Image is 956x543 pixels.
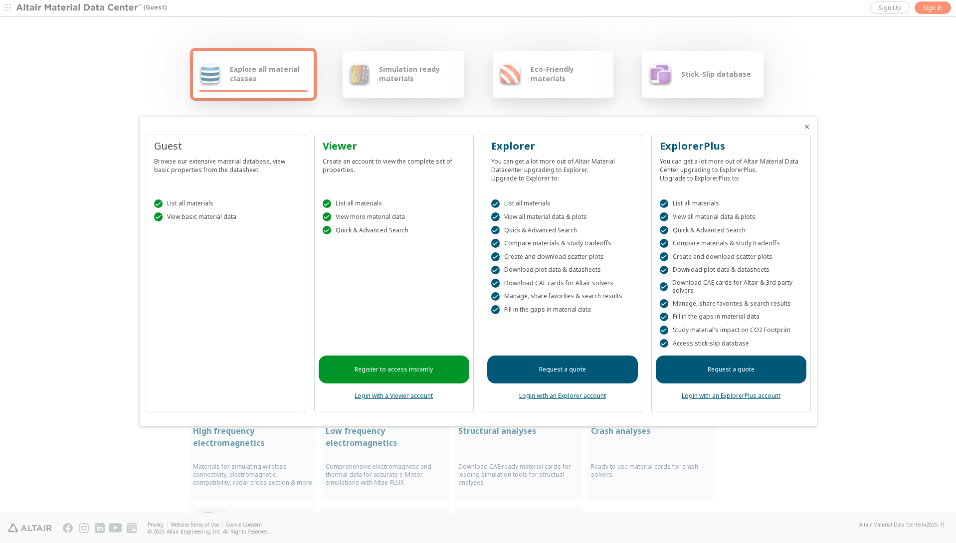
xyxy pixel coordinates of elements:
[154,139,297,153] div: Guest
[491,226,634,235] div: Quick & Advanced Search
[656,356,806,383] a: Request a quote
[660,339,669,348] div: 
[491,226,500,235] div: 
[660,239,802,248] div: Compare materials & study tradeoffs
[491,252,500,261] div: 
[323,199,332,208] div: 
[323,153,465,174] div: Create an account to view the complete set of properties.
[491,305,634,314] div: Fill in the gaps in material data
[660,266,802,275] div: Download plot data & datasheets
[323,212,332,221] div: 
[491,239,634,248] div: Compare materials & study tradeoffs
[660,252,669,261] div: 
[682,391,780,400] a: Login with an ExplorerPlus account
[323,226,465,235] div: Quick & Advanced Search
[491,292,500,301] div: 
[660,299,802,308] div: Manage, share favorites & search results
[491,199,500,208] div: 
[660,212,802,221] div: View all material data & plots
[323,139,465,153] div: Viewer
[154,212,163,221] div: 
[319,356,469,383] a: Register to access instantly
[660,212,669,221] div: 
[154,212,297,221] div: View basic material data
[491,266,500,275] div: 
[660,266,669,275] div: 
[491,153,634,182] div: You can get a lot more out of Altair Material Datacenter upgrading to Explorer. Upgrade to Explor...
[660,313,669,322] div: 
[154,199,163,208] div: 
[491,305,500,314] div: 
[355,391,433,400] a: Login with a Viewer account
[491,279,500,288] div: 
[323,199,465,208] div: List all materials
[487,356,638,383] a: Request a quote
[660,279,802,295] div: Download CAE cards for Altair & 3rd party solvers
[491,266,634,275] div: Download plot data & datasheets
[660,139,802,153] div: ExplorerPlus
[491,239,500,248] div: 
[660,313,802,322] div: Fill in the gaps in material data
[323,212,465,221] div: View more material data
[491,212,634,221] div: View all material data & plots
[154,199,297,208] div: List all materials
[491,199,634,208] div: List all materials
[491,212,500,221] div: 
[660,239,669,248] div: 
[660,226,669,235] div: 
[154,153,297,174] div: Browse our extensive material database, view basic properties from the datasheet.
[660,339,802,348] div: Access stick-slip database
[660,226,802,235] div: Quick & Advanced Search
[660,153,802,182] div: You can get a lot more out of Altair Material Data Center upgrading to ExplorerPlus. Upgrade to E...
[660,326,802,335] div: Study material's impact on CO2 Footprint
[660,252,802,261] div: Create and download scatter plots
[491,252,634,261] div: Create and download scatter plots
[660,199,802,208] div: List all materials
[660,199,669,208] div: 
[323,226,332,235] div: 
[519,391,606,400] a: Login with an Explorer account
[660,282,668,291] div: 
[491,279,634,288] div: Download CAE cards for Altair solvers
[660,299,669,308] div: 
[491,292,634,301] div: Manage, share favorites & search results
[660,326,669,335] div: 
[491,139,634,153] div: Explorer
[803,123,811,131] button: Close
